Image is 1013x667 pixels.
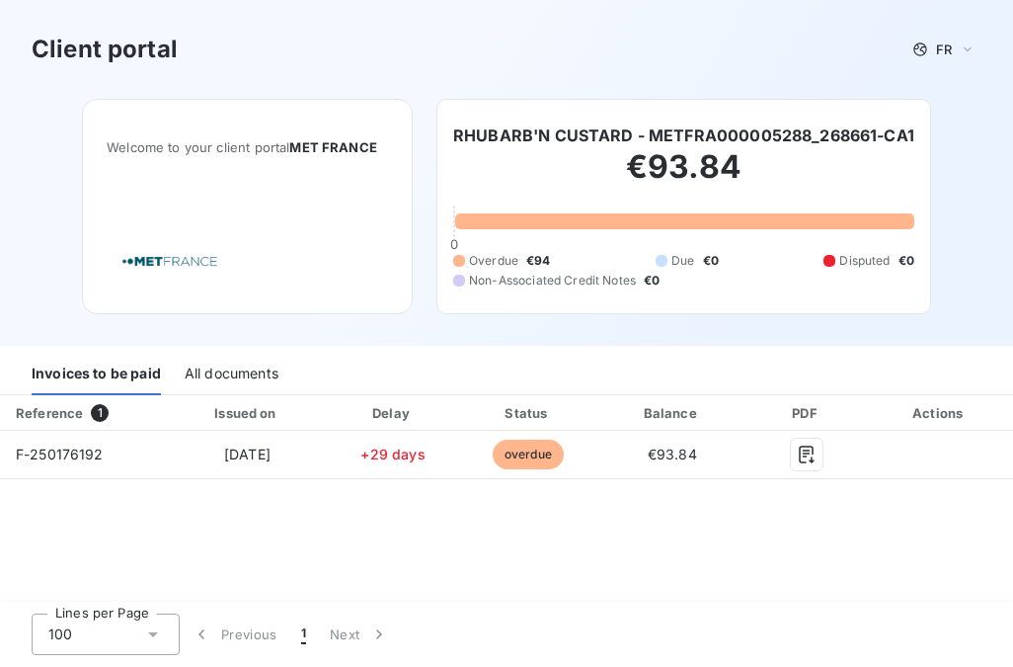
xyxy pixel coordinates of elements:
[172,403,323,423] div: Issued on
[32,32,178,67] h3: Client portal
[48,625,72,644] span: 100
[107,139,388,155] span: Welcome to your client portal
[301,625,306,644] span: 1
[360,446,425,462] span: +29 days
[185,354,278,395] div: All documents
[16,405,83,421] div: Reference
[450,236,458,252] span: 0
[526,252,550,270] span: €94
[648,446,697,462] span: €93.84
[318,614,401,655] button: Next
[224,446,271,462] span: [DATE]
[469,252,518,270] span: Overdue
[463,403,593,423] div: Status
[870,403,1009,423] div: Actions
[289,614,318,655] button: 1
[469,272,636,290] span: Non-Associated Credit Notes
[644,272,660,290] span: €0
[32,354,161,395] div: Invoices to be paid
[453,147,914,207] h2: €93.84
[289,139,377,155] span: MET FRANCE
[601,403,743,423] div: Balance
[107,233,233,290] img: Company logo
[331,403,455,423] div: Delay
[16,446,104,462] span: F-250176192
[898,252,914,270] span: €0
[493,440,564,469] span: overdue
[839,252,890,270] span: Disputed
[671,252,694,270] span: Due
[936,42,952,57] span: FR
[180,614,289,655] button: Previous
[751,403,862,423] div: PDF
[453,124,914,147] h6: RHUBARB'N CUSTARD - METFRA000005288_268661-CA1
[91,404,109,422] span: 1
[703,252,719,270] span: €0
